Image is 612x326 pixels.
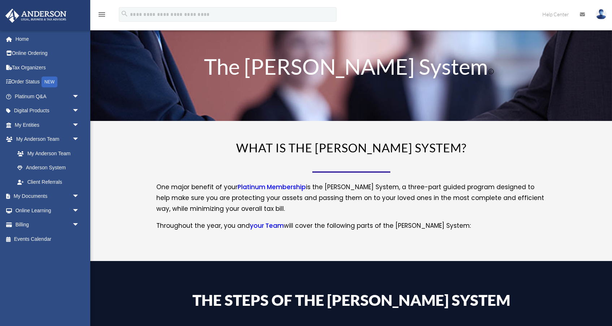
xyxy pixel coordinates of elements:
[72,89,87,104] span: arrow_drop_down
[5,60,90,75] a: Tax Organizers
[72,203,87,218] span: arrow_drop_down
[121,10,129,18] i: search
[5,218,90,232] a: Billingarrow_drop_down
[10,175,90,189] a: Client Referrals
[156,56,546,81] h1: The [PERSON_NAME] System
[5,75,90,90] a: Order StatusNEW
[3,9,69,23] img: Anderson Advisors Platinum Portal
[156,182,546,220] p: One major benefit of your is the [PERSON_NAME] System, a three-part guided program designed to he...
[5,232,90,246] a: Events Calendar
[250,221,284,234] a: your Team
[97,10,106,19] i: menu
[596,9,607,19] img: User Pic
[10,161,87,175] a: Anderson System
[72,104,87,118] span: arrow_drop_down
[5,89,90,104] a: Platinum Q&Aarrow_drop_down
[5,32,90,46] a: Home
[156,221,546,231] p: Throughout the year, you and will cover the following parts of the [PERSON_NAME] System:
[156,292,546,311] h4: The Steps of the [PERSON_NAME] System
[72,118,87,132] span: arrow_drop_down
[238,183,306,195] a: Platinum Membership
[10,146,90,161] a: My Anderson Team
[5,118,90,132] a: My Entitiesarrow_drop_down
[5,203,90,218] a: Online Learningarrow_drop_down
[5,46,90,61] a: Online Ordering
[236,140,466,155] span: WHAT IS THE [PERSON_NAME] SYSTEM?
[72,218,87,232] span: arrow_drop_down
[42,77,57,87] div: NEW
[5,132,90,147] a: My Anderson Teamarrow_drop_down
[72,189,87,204] span: arrow_drop_down
[5,104,90,118] a: Digital Productsarrow_drop_down
[5,189,90,204] a: My Documentsarrow_drop_down
[97,13,106,19] a: menu
[72,132,87,147] span: arrow_drop_down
